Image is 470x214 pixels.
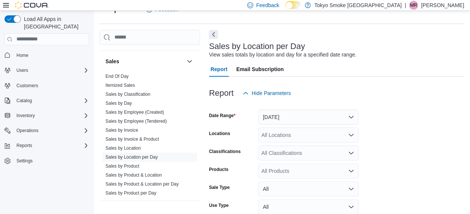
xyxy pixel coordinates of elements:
span: Home [13,51,89,60]
button: All [258,181,359,196]
a: Sales by Product & Location per Day [105,181,179,187]
a: End Of Day [105,74,129,79]
span: Operations [16,128,39,134]
a: Sales by Invoice & Product [105,137,159,142]
button: Operations [13,126,42,135]
button: Inventory [1,110,92,121]
label: Use Type [209,202,228,208]
p: | [405,1,406,10]
a: Sales by Product & Location [105,172,162,178]
span: Reports [13,141,89,150]
span: Feedback [256,1,279,9]
a: Sales by Classification [105,92,150,97]
a: Sales by Employee (Tendered) [105,119,167,124]
button: Open list of options [348,150,354,156]
span: Itemized Sales [105,82,135,88]
span: Sales by Product & Location per Day [105,181,179,187]
h3: Report [209,89,234,98]
div: Sales [99,72,200,201]
span: Reports [16,143,32,149]
label: Classifications [209,149,241,155]
span: Sales by Product per Day [105,190,156,196]
span: Catalog [16,98,32,104]
a: Products to Archive [105,40,144,46]
button: Users [13,66,31,75]
a: Sales by Employee (Created) [105,110,164,115]
div: Mariana Reimer [409,1,418,10]
button: Sales [185,57,194,66]
button: Catalog [1,95,92,106]
button: Inventory [13,111,38,120]
span: Hide Parameters [252,89,291,97]
button: Operations [1,125,92,136]
button: Customers [1,80,92,91]
div: View sales totals by location and day for a specified date range. [209,51,356,59]
button: Next [209,30,218,39]
a: Sales by Location per Day [105,155,158,160]
button: Hide Parameters [240,86,294,101]
span: Inventory [16,113,35,119]
label: Products [209,166,228,172]
span: Sales by Classification [105,91,150,97]
span: Catalog [13,96,89,105]
button: Sales [105,58,184,65]
a: Sales by Location [105,146,141,151]
a: Settings [13,156,36,165]
label: Sale Type [209,184,230,190]
button: Reports [1,140,92,151]
span: Operations [13,126,89,135]
a: Sales by Product per Day [105,190,156,196]
button: [DATE] [258,110,359,125]
button: Open list of options [348,168,354,174]
span: Sales by Product & Location [105,172,162,178]
a: Sales by Product [105,163,139,169]
span: Report [211,62,227,77]
span: Email Subscription [236,62,284,77]
a: Home [13,51,31,60]
span: Settings [13,156,89,165]
a: Sales by Invoice [105,128,138,133]
p: Tokyo Smoke [GEOGRAPHIC_DATA] [314,1,402,10]
a: Customers [13,81,41,90]
input: Dark Mode [285,1,301,9]
a: Itemized Sales [105,83,135,88]
nav: Complex example [4,47,89,186]
button: Catalog [13,96,35,105]
span: Customers [13,81,89,90]
button: Reports [13,141,35,150]
h3: Sales [105,58,119,65]
h3: Sales by Location per Day [209,42,305,51]
span: Sales by Day [105,100,132,106]
label: Locations [209,131,230,137]
button: Settings [1,155,92,166]
a: Sales by Day [105,101,132,106]
button: Users [1,65,92,76]
span: Customers [16,83,38,89]
span: End Of Day [105,73,129,79]
button: Open list of options [348,132,354,138]
span: Settings [16,158,33,164]
label: Date Range [209,113,236,119]
span: Load All Apps in [GEOGRAPHIC_DATA] [21,15,89,30]
span: Users [16,67,28,73]
span: MR [410,1,417,10]
button: Home [1,50,92,61]
span: Users [13,66,89,75]
img: Cova [15,1,49,9]
span: Inventory [13,111,89,120]
p: [PERSON_NAME] [421,1,464,10]
span: Home [16,52,28,58]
